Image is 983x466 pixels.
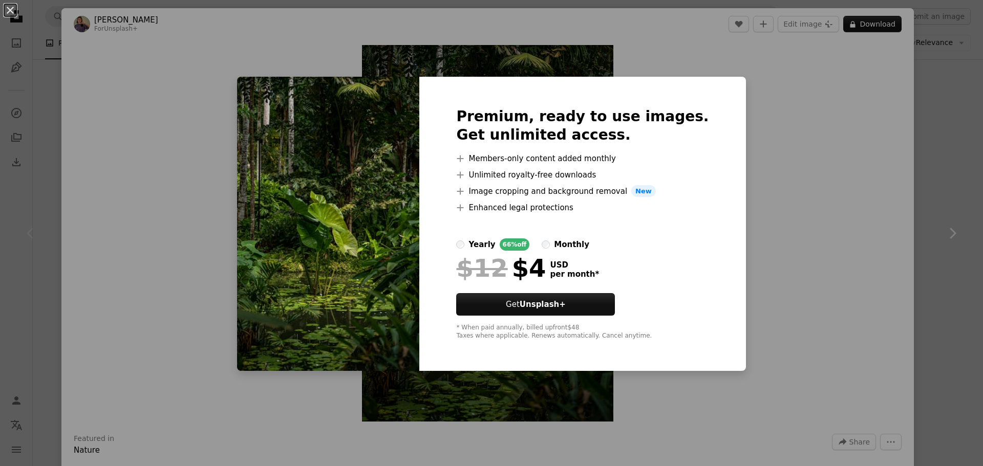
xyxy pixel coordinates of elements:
[456,152,709,165] li: Members-only content added monthly
[456,293,615,316] button: GetUnsplash+
[456,324,709,340] div: * When paid annually, billed upfront $48 Taxes where applicable. Renews automatically. Cancel any...
[456,255,546,281] div: $4
[550,260,599,270] span: USD
[456,107,709,144] h2: Premium, ready to use images. Get unlimited access.
[237,77,419,371] img: premium_photo-1673292293042-cafd9c8a3ab3
[456,240,464,249] input: yearly66%off
[500,238,530,251] div: 66% off
[520,300,566,309] strong: Unsplash+
[550,270,599,279] span: per month *
[631,185,656,197] span: New
[542,240,550,249] input: monthly
[456,185,709,197] li: Image cropping and background removal
[554,238,589,251] div: monthly
[456,255,507,281] span: $12
[456,202,709,214] li: Enhanced legal protections
[456,169,709,181] li: Unlimited royalty-free downloads
[468,238,495,251] div: yearly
